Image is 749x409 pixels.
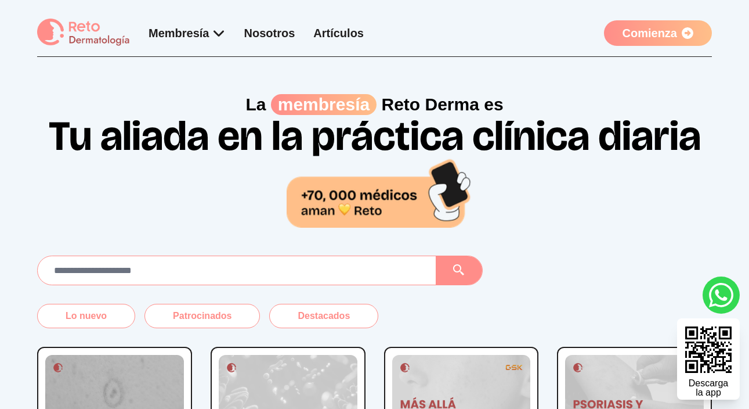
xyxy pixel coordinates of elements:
[244,27,295,40] a: Nosotros
[37,304,135,328] button: Lo nuevo
[37,115,712,227] h1: Tu aliada en la práctica clínica diaria
[689,379,728,397] div: Descarga la app
[313,27,364,40] a: Artículos
[37,19,130,47] img: logo Reto dermatología
[149,25,226,41] div: Membresía
[37,94,712,115] p: La Reto Derma es
[604,20,712,46] a: Comienza
[144,304,260,328] button: Patrocinados
[703,277,740,314] a: whatsapp button
[271,94,377,115] span: membresía
[287,157,472,227] img: 70,000 médicos aman Reto
[269,304,378,328] button: Destacados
